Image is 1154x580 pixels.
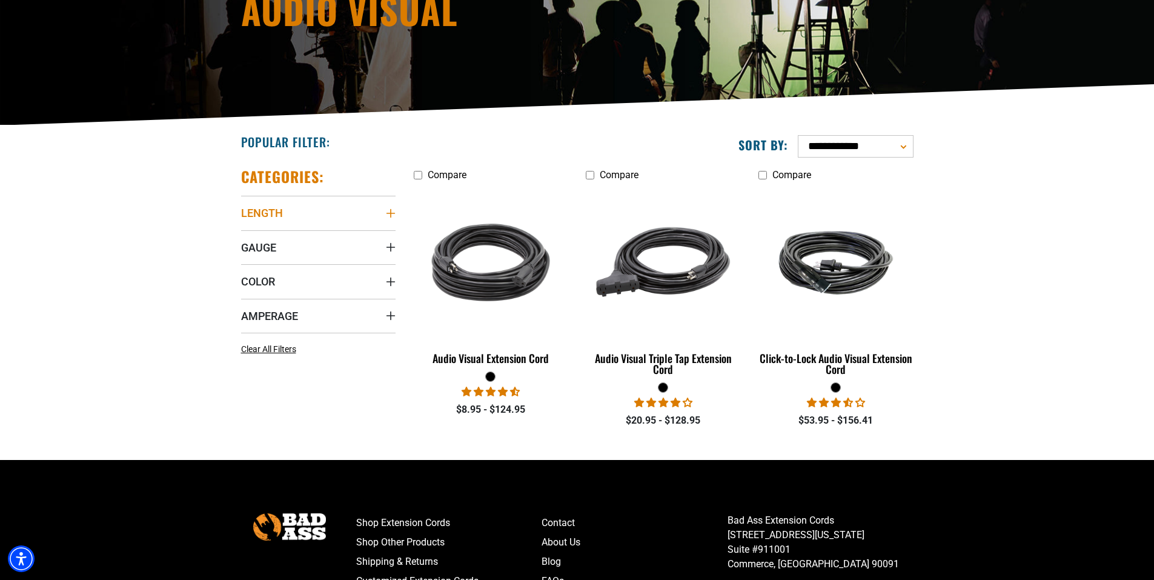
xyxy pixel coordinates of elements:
a: Clear All Filters [241,343,301,356]
h2: Popular Filter: [241,134,330,150]
p: Bad Ass Extension Cords [STREET_ADDRESS][US_STATE] Suite #911001 Commerce, [GEOGRAPHIC_DATA] 90091 [728,513,914,572]
a: Contact [542,513,728,533]
div: Audio Visual Triple Tap Extension Cord [586,353,740,375]
span: Color [241,275,275,288]
summary: Amperage [241,299,396,333]
a: About Us [542,533,728,552]
img: black [760,216,912,309]
span: Compare [428,169,466,181]
summary: Color [241,264,396,298]
span: Compare [600,169,638,181]
a: Shop Other Products [356,533,542,552]
div: $20.95 - $128.95 [586,413,740,428]
span: 3.75 stars [634,397,692,408]
div: Click-to-Lock Audio Visual Extension Cord [758,353,913,375]
div: Audio Visual Extension Cord [414,353,568,364]
a: Blog [542,552,728,572]
span: Length [241,206,283,220]
span: Clear All Filters [241,344,296,354]
span: Compare [772,169,811,181]
a: Shop Extension Cords [356,513,542,533]
div: Accessibility Menu [8,545,35,572]
img: black [587,193,740,332]
label: Sort by: [738,137,788,153]
img: Bad Ass Extension Cords [253,513,326,541]
a: black Audio Visual Extension Cord [414,187,568,371]
summary: Length [241,196,396,230]
span: 4.71 stars [462,386,520,398]
img: black [414,193,567,332]
div: $8.95 - $124.95 [414,402,568,417]
span: 3.50 stars [807,397,865,408]
a: black Click-to-Lock Audio Visual Extension Cord [758,187,913,382]
a: black Audio Visual Triple Tap Extension Cord [586,187,740,382]
span: Gauge [241,241,276,255]
summary: Gauge [241,230,396,264]
div: $53.95 - $156.41 [758,413,913,428]
h2: Categories: [241,167,325,186]
span: Amperage [241,309,298,323]
a: Shipping & Returns [356,552,542,572]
